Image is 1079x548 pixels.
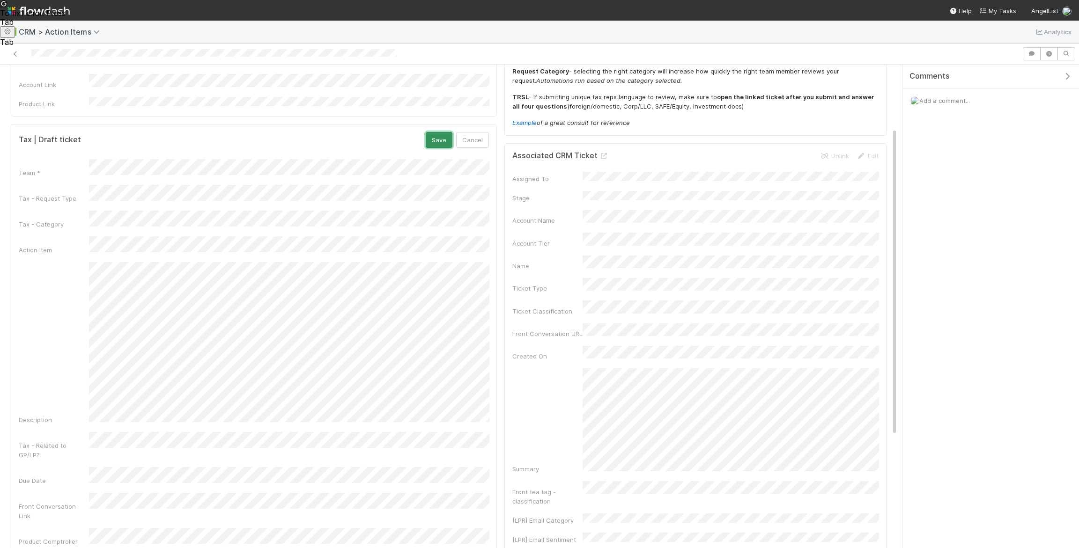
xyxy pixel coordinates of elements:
div: Action Item [19,245,89,255]
div: Assigned To [512,174,583,183]
div: Account Name [512,216,583,225]
span: Add a comment... [919,97,970,104]
div: [LPR] Email Sentiment [512,535,583,544]
span: Comments [909,72,950,81]
button: Save [426,132,452,148]
button: Cancel [456,132,489,148]
div: Description [19,415,89,424]
a: Edit [857,152,879,160]
strong: TRSL [512,93,529,101]
h5: Associated CRM Ticket [512,151,609,161]
div: Ticket Type [512,284,583,293]
div: Account Tier [512,239,583,248]
div: Team * [19,168,89,177]
em: Automations run based on the category selected. [536,77,682,84]
div: Stage [512,193,583,203]
div: Tax - Category [19,219,89,229]
div: Front tea tag - classification [512,487,583,506]
div: Account Link [19,80,89,89]
div: Due Date [19,476,89,485]
div: Front Conversation Link [19,502,89,520]
div: Tax - Request Type [19,194,89,203]
div: Created On [512,351,583,361]
h5: Tax | Draft ticket [19,135,81,145]
p: - selecting the right category will increase how quickly the right team member reviews your request. [512,67,879,85]
strong: Request Category [512,67,569,75]
img: avatar_f32b584b-9fa7-42e4-bca2-ac5b6bf32423.png [910,96,919,105]
a: Unlink [820,152,849,160]
strong: open the linked ticket after you submit and answer all four questions [512,93,874,110]
div: Product Link [19,99,89,109]
div: Front Conversation URL [512,329,583,338]
p: - If submitting unique tax reps language to review, make sure to (foreign/domestic, Corp/LLC, SAF... [512,93,879,111]
div: Ticket Classification [512,307,583,316]
div: Summary [512,464,583,474]
a: Example [512,119,537,126]
div: Name [512,261,583,270]
em: of a great consult for reference [512,119,630,126]
div: Tax - Related to GP/LP? [19,441,89,460]
div: [LPR] Email Category [512,516,583,525]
